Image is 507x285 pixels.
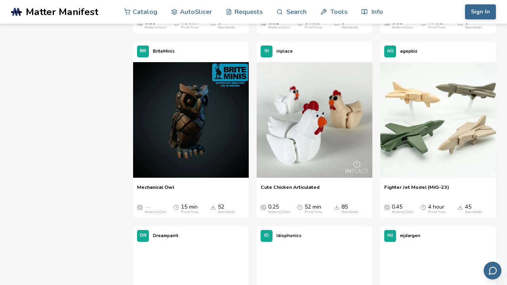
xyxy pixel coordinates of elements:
[140,49,146,54] span: BR
[341,204,359,214] div: 85
[392,204,413,214] div: 0.45
[173,204,179,210] span: Average Print Time
[268,204,290,214] div: 0.25
[428,204,446,214] div: 4 hour
[305,19,322,30] div: 6 hour
[218,204,235,214] div: 52
[428,210,446,214] div: Print Time
[145,26,166,30] div: Material Cost
[428,26,446,30] div: Print Time
[341,210,359,214] div: Downloads
[218,19,235,30] div: 0
[465,4,496,19] button: Sign In
[400,47,417,55] p: agepbiz
[305,204,322,214] div: 52 min
[181,210,198,214] div: Print Time
[145,204,150,210] span: —
[305,210,322,214] div: Print Time
[276,47,293,55] p: inplace
[181,26,198,30] div: Print Time
[465,210,482,214] div: Downloads
[181,19,198,30] div: 48 min
[384,184,449,196] a: Fighter Jet Model (MiG-23)
[428,19,446,30] div: 4 hour
[387,233,393,238] span: MJ
[218,210,235,214] div: Downloads
[384,204,390,210] span: Average Cost
[276,232,301,240] p: Idiophonics
[297,204,303,210] span: Average Print Time
[261,184,320,196] a: Cute Chicken Articulated
[268,26,290,30] div: Material Cost
[392,210,413,214] div: Material Cost
[218,26,235,30] div: Downloads
[268,210,290,214] div: Material Cost
[145,19,166,30] div: 0.18
[457,204,463,210] span: Downloads
[140,233,147,238] span: DR
[265,49,269,54] span: IN
[341,19,359,30] div: 0
[465,19,482,30] div: 0
[465,204,482,214] div: 45
[387,49,394,54] span: AG
[392,19,413,30] div: 0.68
[153,47,175,55] p: BriteMinis
[153,232,178,240] p: Dreampaint
[145,210,166,214] div: Material Cost
[421,204,426,210] span: Average Print Time
[137,204,143,210] span: Average Cost
[334,204,339,210] span: Downloads
[268,19,290,30] div: 0.92
[392,26,413,30] div: Material Cost
[261,204,266,210] span: Average Cost
[400,232,420,240] p: mjdargen
[484,262,501,279] button: Send feedback via email
[181,204,198,214] div: 15 min
[137,184,174,196] a: Mechanical Owl
[305,26,322,30] div: Print Time
[465,26,482,30] div: Downloads
[26,6,98,17] span: Matter Manifest
[341,26,359,30] div: Downloads
[264,233,269,238] span: ID
[210,204,216,210] span: Downloads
